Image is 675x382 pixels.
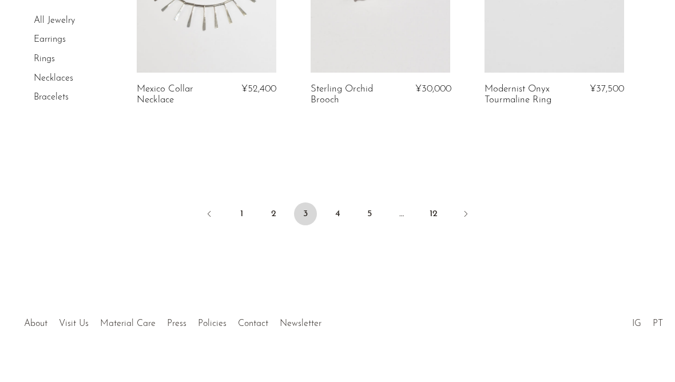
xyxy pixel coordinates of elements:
a: All Jewelry [34,16,75,25]
a: Necklaces [34,74,73,83]
a: 5 [358,202,381,225]
a: 2 [262,202,285,225]
a: Modernist Onyx Tourmaline Ring [485,84,575,105]
a: IG [632,319,641,328]
span: 3 [294,202,317,225]
span: ¥52,400 [241,84,276,94]
a: 1 [230,202,253,225]
a: Next [454,202,477,228]
a: 4 [326,202,349,225]
a: Rings [34,54,55,63]
a: Earrings [34,35,66,45]
a: Visit Us [59,319,89,328]
a: Previous [198,202,221,228]
a: Policies [198,319,227,328]
a: Sterling Orchid Brooch [311,84,402,105]
a: Mexico Collar Necklace [137,84,228,105]
a: Material Care [100,319,156,328]
ul: Social Medias [626,310,669,332]
span: … [390,202,413,225]
a: Bracelets [34,93,69,102]
a: 12 [422,202,445,225]
a: Press [167,319,186,328]
ul: Quick links [18,310,327,332]
span: ¥37,500 [590,84,624,94]
span: ¥30,000 [415,84,451,94]
a: About [24,319,47,328]
a: PT [653,319,663,328]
